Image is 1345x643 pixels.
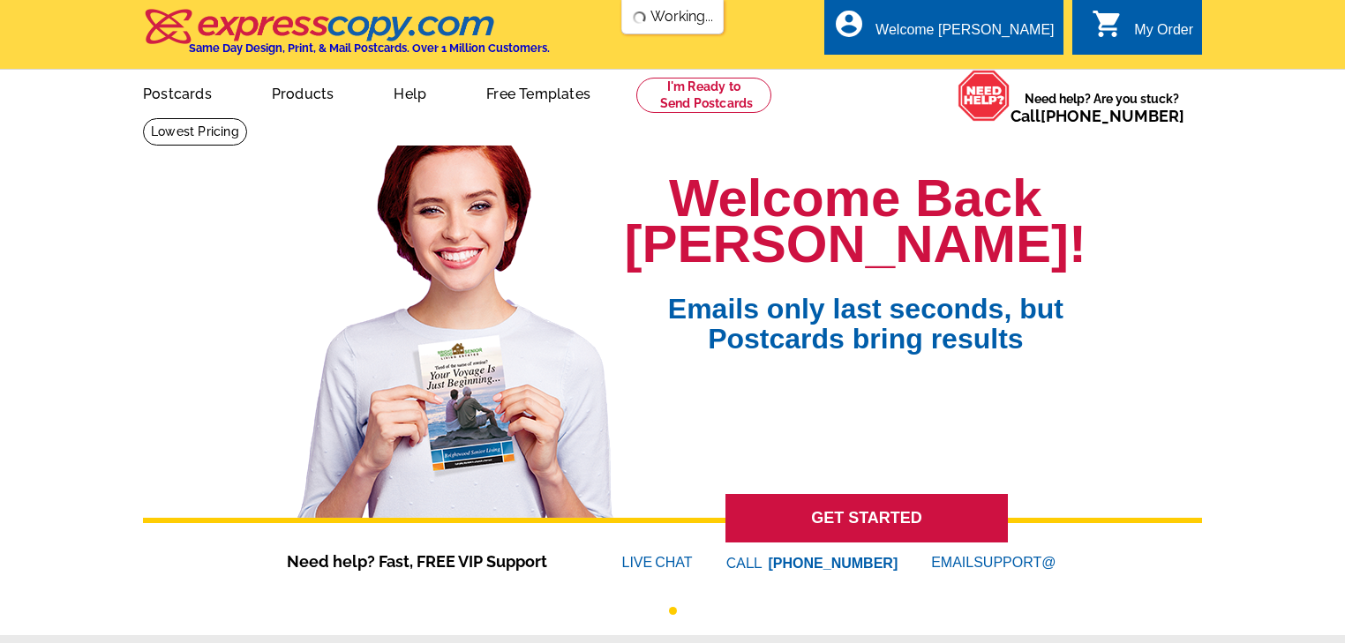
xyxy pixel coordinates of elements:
a: Help [365,71,455,113]
a: Products [244,71,363,113]
span: Call [1011,107,1184,125]
font: LIVE [622,552,656,573]
i: shopping_cart [1092,8,1123,40]
a: [PHONE_NUMBER] [1041,107,1184,125]
h4: Same Day Design, Print, & Mail Postcards. Over 1 Million Customers. [189,41,550,55]
a: Same Day Design, Print, & Mail Postcards. Over 1 Million Customers. [143,21,550,55]
div: Welcome [PERSON_NAME] [875,22,1054,47]
img: loading... [633,11,647,25]
i: account_circle [833,8,865,40]
a: shopping_cart My Order [1092,19,1193,41]
img: help [958,70,1011,122]
img: welcome-back-logged-in.png [287,131,625,518]
a: LIVECHAT [622,555,693,570]
span: Need help? Are you stuck? [1011,90,1193,125]
button: 1 of 1 [669,607,677,615]
span: Emails only last seconds, but Postcards bring results [645,267,1086,354]
span: Need help? Fast, FREE VIP Support [287,550,569,573]
h1: Welcome Back [PERSON_NAME]! [625,176,1086,267]
a: Postcards [115,71,240,113]
font: SUPPORT@ [973,552,1058,573]
div: My Order [1134,22,1193,47]
a: Free Templates [458,71,619,113]
a: GET STARTED [725,494,1008,542]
